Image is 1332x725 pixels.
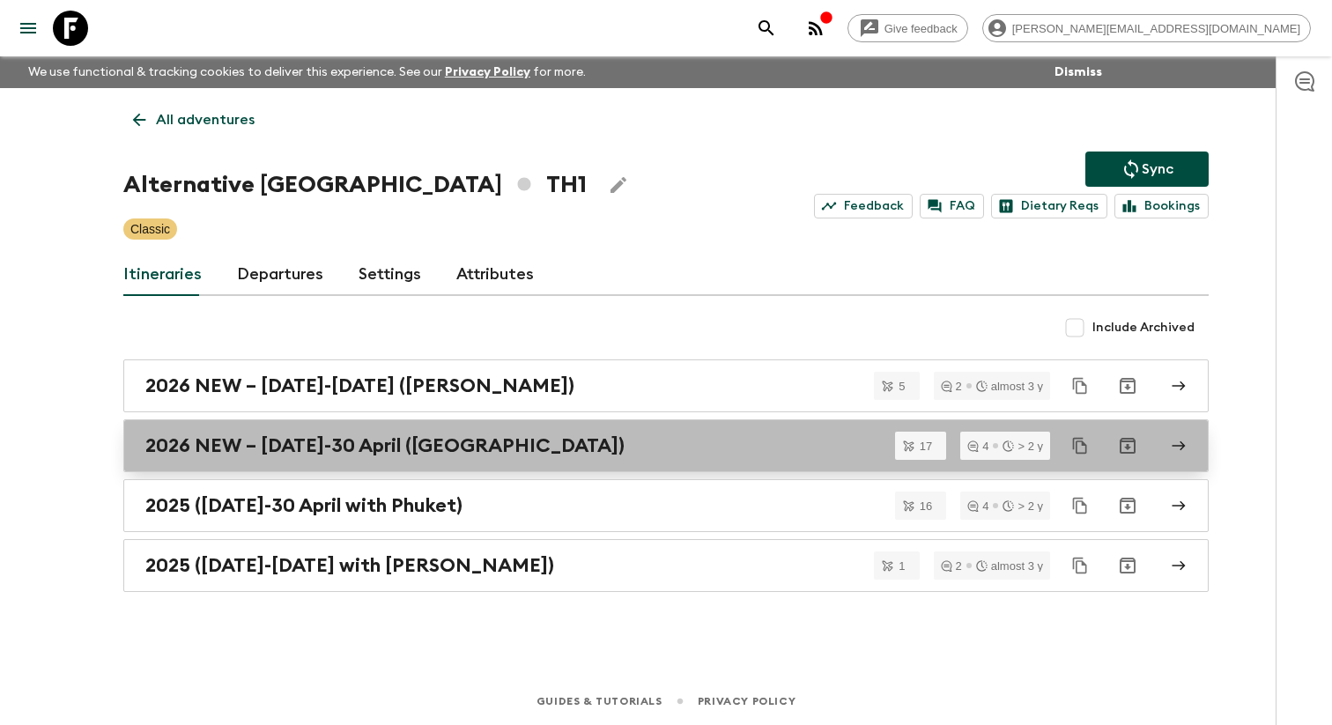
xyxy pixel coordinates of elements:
button: Archive [1110,368,1145,403]
button: Archive [1110,548,1145,583]
a: Itineraries [123,254,202,296]
div: 2 [941,560,962,572]
span: 17 [909,440,943,452]
h1: Alternative [GEOGRAPHIC_DATA] TH1 [123,167,587,203]
a: 2025 ([DATE]-[DATE] with [PERSON_NAME]) [123,539,1209,592]
button: search adventures [749,11,784,46]
a: Give feedback [847,14,968,42]
div: > 2 y [1003,500,1043,512]
a: Dietary Reqs [991,194,1107,218]
h2: 2026 NEW – [DATE]-30 April ([GEOGRAPHIC_DATA]) [145,434,625,457]
button: Sync adventure departures to the booking engine [1085,152,1209,187]
div: 4 [967,500,988,512]
div: 4 [967,440,988,452]
a: 2026 NEW – [DATE]-[DATE] ([PERSON_NAME]) [123,359,1209,412]
a: FAQ [920,194,984,218]
p: Classic [130,220,170,238]
a: Guides & Tutorials [536,692,662,711]
button: Dismiss [1050,60,1106,85]
h2: 2026 NEW – [DATE]-[DATE] ([PERSON_NAME]) [145,374,574,397]
button: Duplicate [1064,490,1096,522]
button: Duplicate [1064,370,1096,402]
button: Archive [1110,428,1145,463]
span: Give feedback [875,22,967,35]
a: Departures [237,254,323,296]
button: Duplicate [1064,550,1096,581]
div: [PERSON_NAME][EMAIL_ADDRESS][DOMAIN_NAME] [982,14,1311,42]
h2: 2025 ([DATE]-[DATE] with [PERSON_NAME]) [145,554,554,577]
span: 5 [888,381,915,392]
a: Bookings [1114,194,1209,218]
div: almost 3 y [976,381,1043,392]
span: 1 [888,560,915,572]
button: Edit Adventure Title [601,167,636,203]
span: Include Archived [1092,319,1195,337]
a: Settings [359,254,421,296]
a: 2025 ([DATE]-30 April with Phuket) [123,479,1209,532]
a: Privacy Policy [445,66,530,78]
a: 2026 NEW – [DATE]-30 April ([GEOGRAPHIC_DATA]) [123,419,1209,472]
a: Privacy Policy [698,692,795,711]
h2: 2025 ([DATE]-30 April with Phuket) [145,494,462,517]
span: [PERSON_NAME][EMAIL_ADDRESS][DOMAIN_NAME] [1003,22,1310,35]
p: All adventures [156,109,255,130]
button: menu [11,11,46,46]
p: Sync [1142,159,1173,180]
button: Archive [1110,488,1145,523]
div: > 2 y [1003,440,1043,452]
button: Duplicate [1064,430,1096,462]
div: almost 3 y [976,560,1043,572]
p: We use functional & tracking cookies to deliver this experience. See our for more. [21,56,593,88]
a: All adventures [123,102,264,137]
span: 16 [909,500,943,512]
a: Attributes [456,254,534,296]
div: 2 [941,381,962,392]
a: Feedback [814,194,913,218]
